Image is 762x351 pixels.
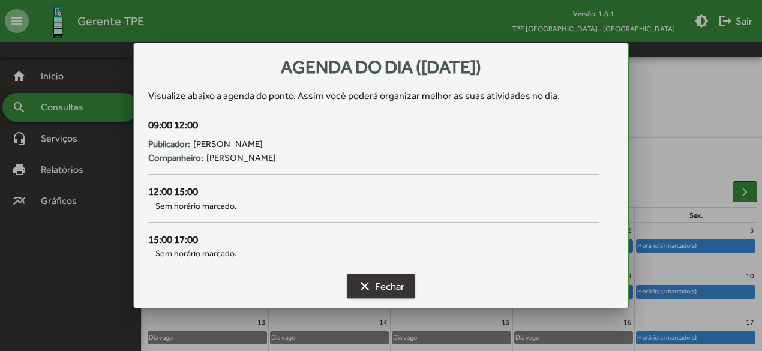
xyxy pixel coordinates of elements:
span: Agenda do dia ([DATE]) [281,56,481,77]
div: 09:00 12:00 [148,118,599,133]
span: Sem horário marcado. [148,247,599,260]
div: 12:00 15:00 [148,184,599,200]
div: Visualize abaixo a agenda do ponto . Assim você poderá organizar melhor as suas atividades no dia. [148,89,614,103]
mat-icon: clear [358,279,372,293]
span: [PERSON_NAME] [193,137,263,151]
span: [PERSON_NAME] [206,151,276,165]
button: Fechar [347,274,415,298]
span: Sem horário marcado. [148,200,599,212]
strong: Publicador: [148,137,190,151]
strong: Companheiro: [148,151,203,165]
span: Fechar [358,275,404,297]
div: 15:00 17:00 [148,232,599,248]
